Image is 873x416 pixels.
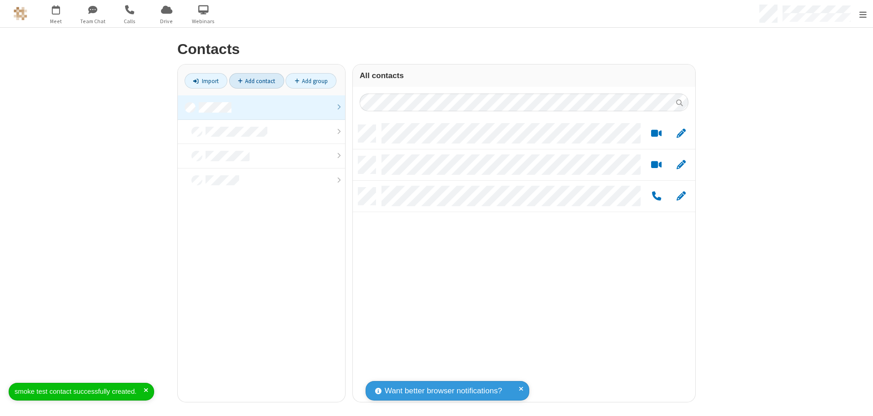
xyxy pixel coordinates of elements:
span: Drive [150,17,184,25]
h3: All contacts [360,71,688,80]
span: Webinars [186,17,221,25]
a: Add contact [229,73,284,89]
h2: Contacts [177,41,696,57]
span: Team Chat [76,17,110,25]
div: grid [353,118,695,402]
span: Calls [113,17,147,25]
button: Start a video meeting [647,128,665,139]
span: Want better browser notifications? [385,385,502,397]
button: Start a video meeting [647,159,665,171]
img: QA Selenium DO NOT DELETE OR CHANGE [14,7,27,20]
span: Meet [39,17,73,25]
button: Edit [672,159,690,171]
div: smoke test contact successfully created. [15,386,144,397]
a: Add group [286,73,336,89]
button: Edit [672,128,690,139]
button: Edit [672,191,690,202]
button: Call by phone [647,191,665,202]
a: Import [185,73,227,89]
